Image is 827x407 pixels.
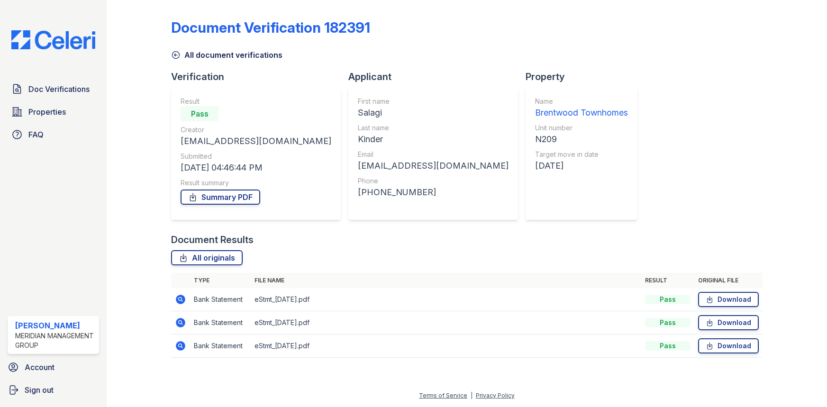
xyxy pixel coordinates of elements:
[171,19,370,36] div: Document Verification 182391
[358,123,509,133] div: Last name
[535,150,628,159] div: Target move in date
[535,159,628,172] div: [DATE]
[4,358,103,377] a: Account
[645,295,691,304] div: Pass
[181,178,331,188] div: Result summary
[171,233,254,246] div: Document Results
[181,97,331,106] div: Result
[181,161,331,174] div: [DATE] 04:46:44 PM
[190,288,251,311] td: Bank Statement
[251,288,641,311] td: eStmt_[DATE].pdf
[535,133,628,146] div: N209
[358,186,509,199] div: [PHONE_NUMBER]
[419,392,467,399] a: Terms of Service
[471,392,473,399] div: |
[251,335,641,358] td: eStmt_[DATE].pdf
[28,129,44,140] span: FAQ
[8,102,99,121] a: Properties
[251,273,641,288] th: File name
[358,176,509,186] div: Phone
[25,384,54,396] span: Sign out
[698,292,759,307] a: Download
[358,106,509,119] div: Salagi
[698,315,759,330] a: Download
[358,97,509,106] div: First name
[181,135,331,148] div: [EMAIL_ADDRESS][DOMAIN_NAME]
[181,106,218,121] div: Pass
[8,80,99,99] a: Doc Verifications
[348,70,526,83] div: Applicant
[535,123,628,133] div: Unit number
[171,70,348,83] div: Verification
[698,338,759,353] a: Download
[535,97,628,106] div: Name
[8,125,99,144] a: FAQ
[28,83,90,95] span: Doc Verifications
[526,70,645,83] div: Property
[641,273,694,288] th: Result
[190,311,251,335] td: Bank Statement
[251,311,641,335] td: eStmt_[DATE].pdf
[181,190,260,205] a: Summary PDF
[535,97,628,119] a: Name Brentwood Townhomes
[358,150,509,159] div: Email
[645,341,691,351] div: Pass
[15,320,95,331] div: [PERSON_NAME]
[694,273,763,288] th: Original file
[28,106,66,118] span: Properties
[190,273,251,288] th: Type
[190,335,251,358] td: Bank Statement
[171,49,282,61] a: All document verifications
[171,250,243,265] a: All originals
[358,159,509,172] div: [EMAIL_ADDRESS][DOMAIN_NAME]
[15,331,95,350] div: Meridian Management Group
[476,392,515,399] a: Privacy Policy
[535,106,628,119] div: Brentwood Townhomes
[4,380,103,399] a: Sign out
[358,133,509,146] div: Kinder
[4,30,103,49] img: CE_Logo_Blue-a8612792a0a2168367f1c8372b55b34899dd931a85d93a1a3d3e32e68fde9ad4.png
[181,125,331,135] div: Creator
[181,152,331,161] div: Submitted
[645,318,691,327] div: Pass
[25,362,55,373] span: Account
